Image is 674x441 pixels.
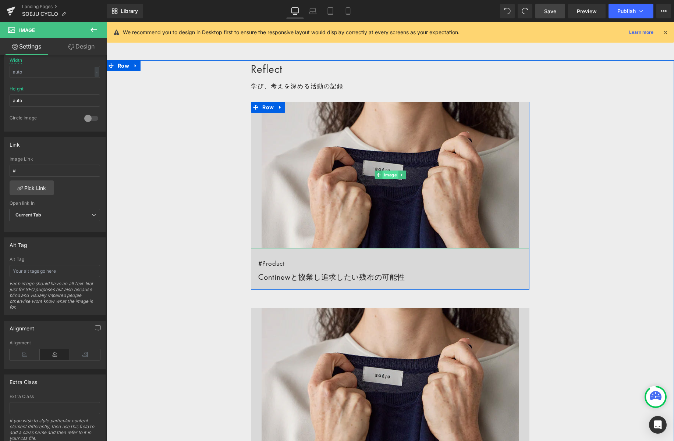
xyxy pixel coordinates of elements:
[617,8,636,14] span: Publish
[22,11,58,17] span: SOÉJU CYCLO
[276,148,292,157] span: Image
[10,394,100,399] div: Extra Class
[339,4,357,18] a: Mobile
[107,4,143,18] a: New Library
[10,38,25,49] span: Row
[10,86,24,92] div: Height
[10,94,100,107] input: auto
[544,7,556,15] span: Save
[10,201,100,206] div: Open link In
[500,4,515,18] button: Undo
[10,165,100,177] input: https://your-shop.myshopify.com
[656,4,671,18] button: More
[10,238,27,248] div: Alt Tag
[626,28,656,37] a: Learn more
[15,212,42,218] b: Current Tab
[152,237,178,245] span: #Product
[10,137,20,148] div: Link
[10,180,54,195] a: Pick Link
[10,58,22,63] div: Width
[304,4,322,18] a: Laptop
[292,148,299,157] a: Expand / Collapse
[22,4,107,10] a: Landing Pages
[609,4,653,18] button: Publish
[10,281,100,315] div: Each image should have an alt text. Not just for SEO purposes but also because blind and visually...
[145,38,423,55] h2: Reflect
[154,80,169,91] span: Row
[10,321,35,331] div: Alignment
[518,4,532,18] button: Redo
[568,4,606,18] a: Preview
[10,257,100,262] div: Alt Tag
[25,38,34,49] a: Expand / Collapse
[10,340,100,345] div: Alignment
[145,226,423,268] a: #ProductContinewと協業し追求したい残布の可能性
[123,28,460,36] p: We recommend you to design in Desktop first to ensure the responsive layout would display correct...
[19,27,35,33] span: Image
[322,4,339,18] a: Tablet
[10,265,100,277] input: Your alt tags go here
[169,80,179,91] a: Expand / Collapse
[145,59,423,69] p: 学び、考えを深める活動の記録
[10,66,100,78] input: auto
[121,8,138,14] span: Library
[577,7,597,15] span: Preview
[649,416,667,434] div: Open Intercom Messenger
[10,157,100,162] div: Image Link
[10,375,37,385] div: Extra Class
[55,38,108,55] a: Design
[10,115,77,123] div: Circle Image
[95,67,99,77] div: -
[286,4,304,18] a: Desktop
